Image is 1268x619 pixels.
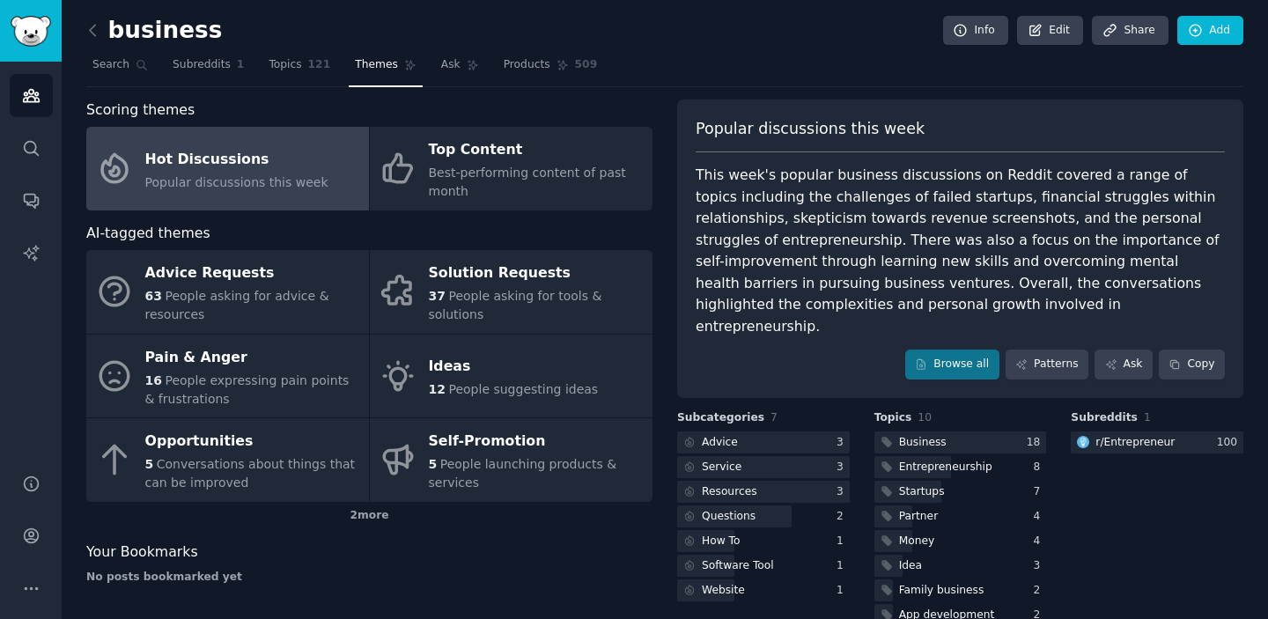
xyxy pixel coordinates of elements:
a: Themes [349,51,423,87]
div: 8 [1034,460,1047,475]
a: Share [1092,16,1168,46]
div: This week's popular business discussions on Reddit covered a range of topics including the challe... [696,165,1225,337]
div: 1 [837,558,850,574]
span: 5 [145,457,154,471]
button: Copy [1159,350,1225,380]
div: r/ Entrepreneur [1095,435,1175,451]
a: Edit [1017,16,1083,46]
a: Advice3 [677,431,850,453]
div: Service [702,460,741,475]
span: People asking for advice & resources [145,289,329,321]
span: Subreddits [1071,410,1138,426]
a: Service3 [677,456,850,478]
a: Search [86,51,154,87]
span: Scoring themes [86,99,195,122]
a: Topics121 [262,51,336,87]
div: Entrepreneurship [899,460,992,475]
span: 37 [429,289,446,303]
a: Advice Requests63People asking for advice & resources [86,250,369,334]
h2: business [86,17,222,45]
span: 12 [429,382,446,396]
a: Subreddits1 [166,51,250,87]
span: 121 [308,57,331,73]
a: Pain & Anger16People expressing pain points & frustrations [86,335,369,418]
div: 3 [837,435,850,451]
div: Hot Discussions [145,145,328,173]
span: Topics [874,410,912,426]
div: Business [899,435,947,451]
div: 4 [1034,509,1047,525]
span: 63 [145,289,162,303]
div: 3 [837,460,850,475]
span: 7 [770,411,778,424]
div: Opportunities [145,428,360,456]
a: Partner4 [874,505,1047,527]
div: 2 [837,509,850,525]
div: Idea [899,558,922,574]
a: Resources3 [677,481,850,503]
span: People expressing pain points & frustrations [145,373,350,406]
a: Questions2 [677,505,850,527]
a: Ideas12People suggesting ideas [370,335,652,418]
span: Subreddits [173,57,231,73]
a: How To1 [677,530,850,552]
div: How To [702,534,741,549]
span: Products [504,57,550,73]
a: Business18 [874,431,1047,453]
span: 509 [575,57,598,73]
div: 4 [1034,534,1047,549]
a: Solution Requests37People asking for tools & solutions [370,250,652,334]
div: Money [899,534,935,549]
a: Family business2 [874,579,1047,601]
div: Pain & Anger [145,343,360,372]
a: Ask [1095,350,1153,380]
a: Money4 [874,530,1047,552]
span: 5 [429,457,438,471]
a: Self-Promotion5People launching products & services [370,418,652,502]
a: Entrepreneurr/Entrepreneur100 [1071,431,1243,453]
a: Idea3 [874,555,1047,577]
div: Solution Requests [429,260,644,288]
a: Products509 [498,51,603,87]
span: Ask [441,57,461,73]
a: Browse all [905,350,999,380]
span: 1 [1144,411,1151,424]
div: 2 more [86,502,652,530]
div: Advice [702,435,738,451]
span: Your Bookmarks [86,542,198,564]
a: Info [943,16,1008,46]
span: 1 [237,57,245,73]
span: People asking for tools & solutions [429,289,602,321]
a: Ask [435,51,485,87]
div: Advice Requests [145,260,360,288]
span: People launching products & services [429,457,617,490]
a: Website1 [677,579,850,601]
div: 2 [1034,583,1047,599]
div: 3 [1034,558,1047,574]
span: 16 [145,373,162,387]
span: Subcategories [677,410,764,426]
a: Patterns [1006,350,1088,380]
span: 10 [918,411,932,424]
a: Top ContentBest-performing content of past month [370,127,652,210]
a: Hot DiscussionsPopular discussions this week [86,127,369,210]
div: Top Content [429,136,644,165]
div: Family business [899,583,984,599]
span: Best-performing content of past month [429,166,626,198]
span: Search [92,57,129,73]
div: Partner [899,509,939,525]
span: Themes [355,57,398,73]
div: 1 [837,534,850,549]
a: Startups7 [874,481,1047,503]
span: Topics [269,57,301,73]
div: 100 [1217,435,1243,451]
a: Software Tool1 [677,555,850,577]
span: AI-tagged themes [86,223,210,245]
div: Software Tool [702,558,774,574]
div: 7 [1034,484,1047,500]
a: Entrepreneurship8 [874,456,1047,478]
div: 18 [1027,435,1047,451]
div: Resources [702,484,757,500]
span: Popular discussions this week [696,118,925,140]
img: Entrepreneur [1077,436,1089,448]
